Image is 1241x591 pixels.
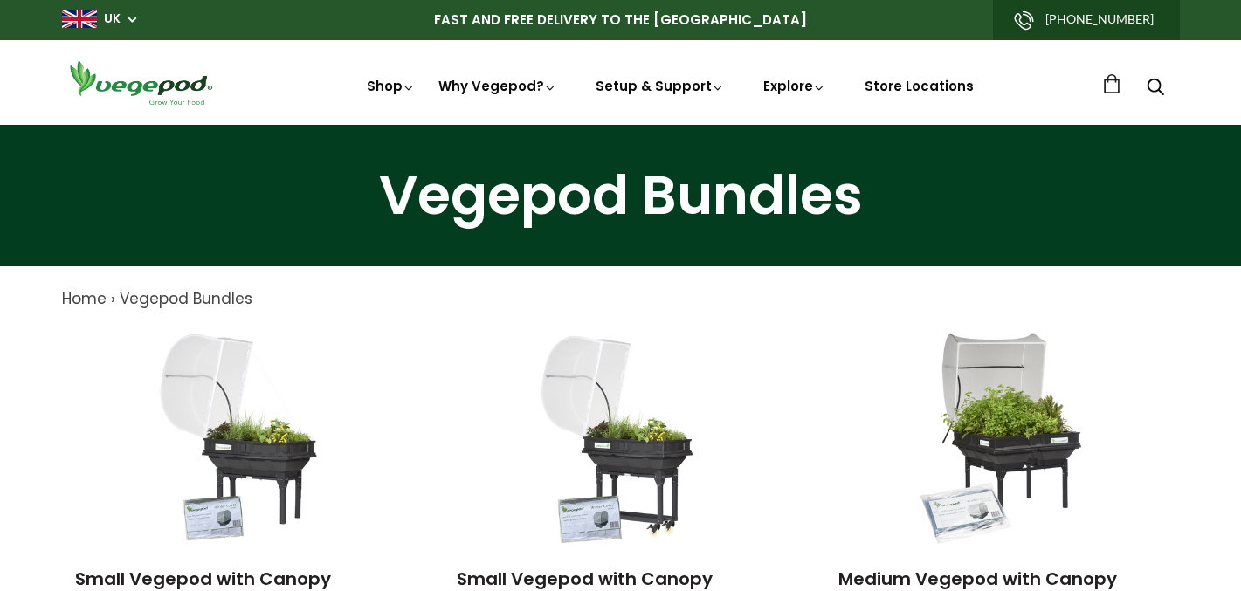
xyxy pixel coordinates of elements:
[367,77,416,95] a: Shop
[528,328,712,546] img: Small Vegepod with Canopy (Mesh), Trolley and Polytunnel Cover
[111,288,115,309] span: ›
[438,77,557,95] a: Why Vegepod?
[596,77,725,95] a: Setup & Support
[62,58,219,107] img: Vegepod
[62,288,1180,311] nav: breadcrumbs
[62,10,97,28] img: gb_large.png
[147,328,330,546] img: Small Vegepod with Canopy (Mesh), Stand and Polytunnel Cover
[120,288,252,309] a: Vegepod Bundles
[763,77,826,95] a: Explore
[62,288,107,309] a: Home
[22,168,1219,223] h1: Vegepod Bundles
[911,328,1094,546] img: Medium Vegepod with Canopy (Mesh), Stand and Polytunnel cover - PRE ORDER - Estimated Ship Date O...
[104,10,121,28] a: UK
[1147,79,1164,98] a: Search
[865,77,974,95] a: Store Locations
